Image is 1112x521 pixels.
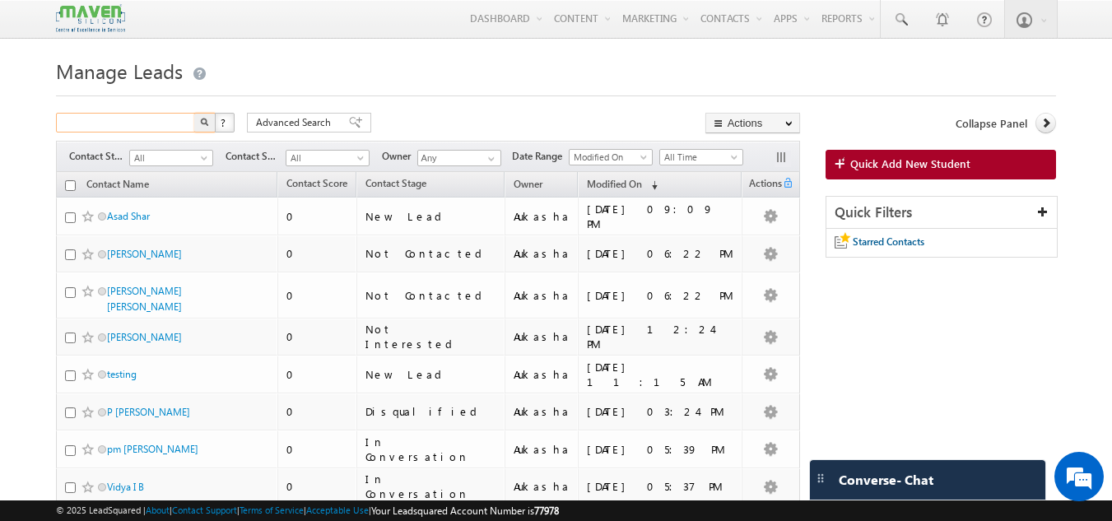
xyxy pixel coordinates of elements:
[221,115,228,129] span: ?
[742,174,782,196] span: Actions
[365,209,497,224] div: New Lead
[21,152,300,390] textarea: Type your message and hit 'Enter'
[587,322,734,351] div: [DATE] 12:24 PM
[365,177,426,189] span: Contact Stage
[69,149,129,164] span: Contact Stage
[286,442,349,457] div: 0
[86,86,277,108] div: Chat with us now
[286,367,349,382] div: 0
[107,210,150,222] a: Asad Shar
[256,115,336,130] span: Advanced Search
[107,331,182,343] a: [PERSON_NAME]
[107,248,182,260] a: [PERSON_NAME]
[286,329,349,344] div: 0
[417,150,501,166] input: Type to Search
[78,175,157,197] a: Contact Name
[514,479,570,494] div: Aukasha
[579,174,666,196] a: Modified On (sorted descending)
[107,443,198,455] a: pm [PERSON_NAME]
[382,149,417,164] span: Owner
[286,150,370,166] a: All
[357,174,435,196] a: Contact Stage
[705,113,800,133] button: Actions
[129,150,213,166] a: All
[200,118,208,126] img: Search
[644,179,658,192] span: (sorted descending)
[514,404,570,419] div: Aukasha
[286,151,365,165] span: All
[587,442,734,457] div: [DATE] 05:39 PM
[278,174,356,196] a: Contact Score
[130,151,208,165] span: All
[365,367,497,382] div: New Lead
[514,367,570,382] div: Aukasha
[286,177,347,189] span: Contact Score
[365,322,497,351] div: Not Interested
[514,178,542,190] span: Owner
[826,197,1058,229] div: Quick Filters
[839,472,933,487] span: Converse - Chat
[215,113,235,133] button: ?
[224,404,299,426] em: Start Chat
[107,481,144,493] a: Vidya I B
[587,202,734,231] div: [DATE] 09:09 PM
[286,246,349,261] div: 0
[365,246,497,261] div: Not Contacted
[850,156,970,171] span: Quick Add New Student
[240,505,304,515] a: Terms of Service
[56,58,183,84] span: Manage Leads
[587,404,734,419] div: [DATE] 03:24 PM
[365,404,497,419] div: Disqualified
[826,150,1057,179] a: Quick Add New Student
[587,246,734,261] div: [DATE] 06:22 PM
[587,479,734,494] div: [DATE] 05:37 PM
[107,406,190,418] a: P [PERSON_NAME]
[365,288,497,303] div: Not Contacted
[514,209,570,224] div: Aukasha
[587,360,734,389] div: [DATE] 11:15 AM
[28,86,69,108] img: d_60004797649_company_0_60004797649
[534,505,559,517] span: 77978
[286,404,349,419] div: 0
[365,472,497,501] div: In Conversation
[365,435,497,464] div: In Conversation
[512,149,569,164] span: Date Range
[306,505,369,515] a: Acceptable Use
[286,479,349,494] div: 0
[514,442,570,457] div: Aukasha
[371,505,559,517] span: Your Leadsquared Account Number is
[56,503,559,519] span: © 2025 LeadSquared | | | | |
[56,4,125,33] img: Custom Logo
[65,180,76,191] input: Check all records
[270,8,309,48] div: Minimize live chat window
[570,150,648,165] span: Modified On
[587,288,734,303] div: [DATE] 06:22 PM
[514,288,570,303] div: Aukasha
[956,116,1027,131] span: Collapse Panel
[514,246,570,261] div: Aukasha
[107,368,137,380] a: testing
[146,505,170,515] a: About
[569,149,653,165] a: Modified On
[107,285,182,313] a: [PERSON_NAME] [PERSON_NAME]
[514,329,570,344] div: Aukasha
[587,178,642,190] span: Modified On
[814,472,827,485] img: carter-drag
[286,209,349,224] div: 0
[659,149,743,165] a: All Time
[172,505,237,515] a: Contact Support
[286,288,349,303] div: 0
[660,150,738,165] span: All Time
[853,235,924,248] span: Starred Contacts
[226,149,286,164] span: Contact Source
[479,151,500,167] a: Show All Items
